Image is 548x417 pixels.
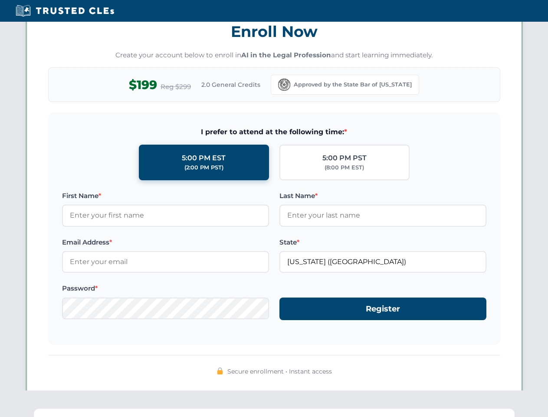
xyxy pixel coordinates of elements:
[48,18,500,45] h3: Enroll Now
[62,251,269,273] input: Enter your email
[279,191,486,201] label: Last Name
[13,4,117,17] img: Trusted CLEs
[161,82,191,92] span: Reg $299
[227,367,332,376] span: Secure enrollment • Instant access
[241,51,331,59] strong: AI in the Legal Profession
[325,163,364,172] div: (8:00 PM EST)
[62,191,269,201] label: First Name
[182,152,226,164] div: 5:00 PM EST
[62,126,486,138] span: I prefer to attend at the following time:
[184,163,223,172] div: (2:00 PM PST)
[62,283,269,294] label: Password
[322,152,367,164] div: 5:00 PM PST
[279,237,486,248] label: State
[48,50,500,60] p: Create your account below to enroll in and start learning immediately.
[278,79,290,91] img: Texas Bar
[279,205,486,226] input: Enter your last name
[279,298,486,321] button: Register
[279,251,486,273] input: Texas (TX)
[201,80,260,89] span: 2.0 General Credits
[217,367,223,374] img: 🔒
[62,237,269,248] label: Email Address
[129,75,157,95] span: $199
[294,80,412,89] span: Approved by the State Bar of [US_STATE]
[62,205,269,226] input: Enter your first name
